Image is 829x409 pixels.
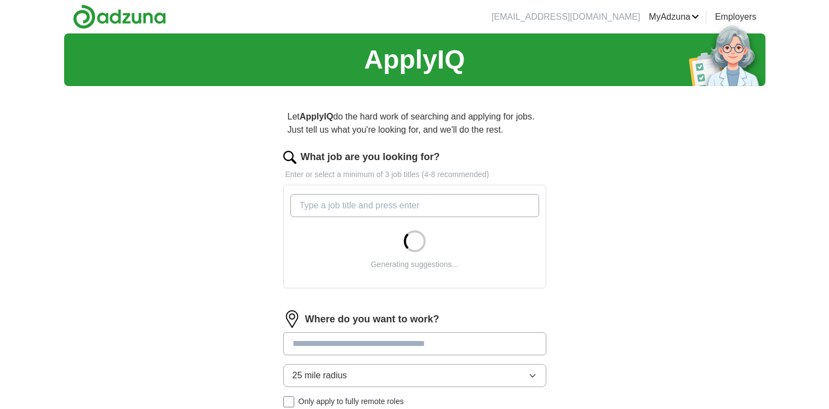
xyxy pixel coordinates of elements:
[649,10,699,24] a: MyAdzuna
[299,396,404,407] span: Only apply to fully remote roles
[371,259,459,270] div: Generating suggestions...
[715,10,757,24] a: Employers
[293,369,347,382] span: 25 mile radius
[283,364,546,387] button: 25 mile radius
[283,106,546,141] p: Let do the hard work of searching and applying for jobs. Just tell us what you're looking for, an...
[491,10,640,24] li: [EMAIL_ADDRESS][DOMAIN_NAME]
[305,312,439,327] label: Where do you want to work?
[283,310,301,328] img: location.png
[283,169,546,180] p: Enter or select a minimum of 3 job titles (4-8 recommended)
[301,150,440,164] label: What job are you looking for?
[364,40,465,79] h1: ApplyIQ
[300,112,333,121] strong: ApplyIQ
[283,151,296,164] img: search.png
[73,4,166,29] img: Adzuna logo
[290,194,539,217] input: Type a job title and press enter
[283,396,294,407] input: Only apply to fully remote roles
